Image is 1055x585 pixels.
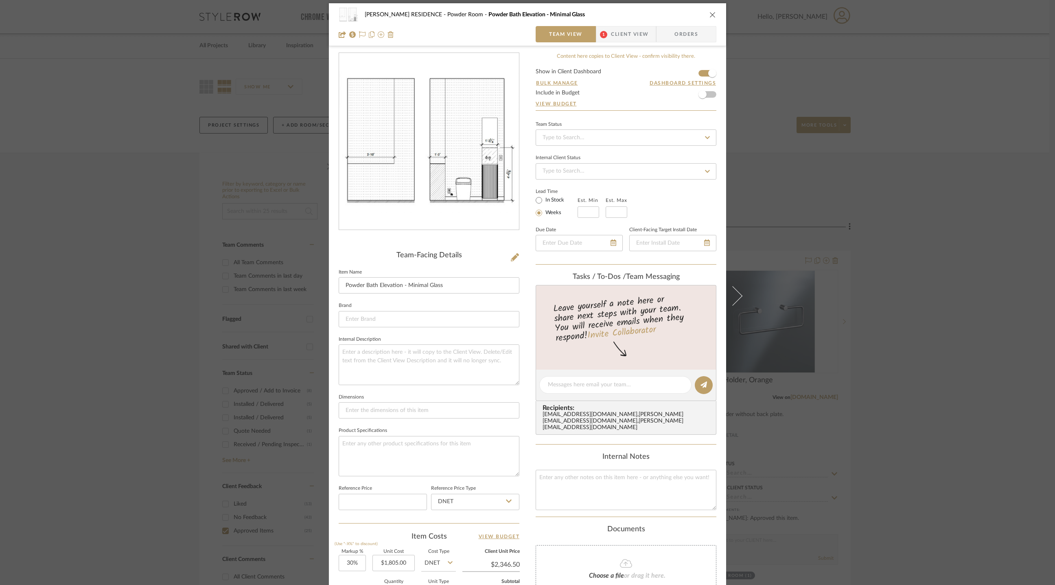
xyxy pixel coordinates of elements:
input: Enter the dimensions of this item [339,402,519,418]
span: 1 [600,31,607,38]
label: Est. Min [578,197,598,203]
span: Orders [665,26,707,42]
button: Dashboard Settings [649,79,716,87]
button: close [709,11,716,18]
label: In Stock [544,197,564,204]
label: Weeks [544,209,561,217]
div: Item Costs [339,532,519,541]
label: Due Date [536,228,556,232]
input: Enter Install Date [629,235,716,251]
a: View Budget [536,101,716,107]
input: Type to Search… [536,163,716,180]
span: Tasks / To-Dos / [573,273,626,280]
span: Team View [549,26,582,42]
a: Invite Collaborator [587,323,657,343]
span: Choose a file [589,572,624,579]
div: 0 [339,71,519,213]
label: Markup % [339,550,366,554]
a: View Budget [479,532,520,541]
div: Leave yourself a note here or share next steps with your team. You will receive emails when they ... [535,291,718,345]
img: 947b692f-1a78-409d-a7b4-e0d95d6c0939_48x40.jpg [339,7,358,23]
div: [EMAIL_ADDRESS][DOMAIN_NAME] , [PERSON_NAME][EMAIL_ADDRESS][DOMAIN_NAME] , [PERSON_NAME][EMAIL_AD... [543,412,713,431]
input: Enter Due Date [536,235,623,251]
label: Client-Facing Target Install Date [629,228,697,232]
div: Team Status [536,123,562,127]
label: Item Name [339,270,362,274]
label: Client Unit Price [462,550,520,554]
label: Lead Time [536,188,578,195]
label: Est. Max [606,197,627,203]
label: Product Specifications [339,429,387,433]
input: Enter Item Name [339,277,519,294]
span: Recipients: [543,404,713,412]
div: Documents [536,525,716,534]
input: Type to Search… [536,129,716,146]
div: Content here copies to Client View - confirm visibility there. [536,53,716,61]
div: Internal Notes [536,453,716,462]
input: Enter Brand [339,311,519,327]
span: Powder Room [447,12,488,18]
span: Client View [611,26,648,42]
label: Dimensions [339,395,364,399]
label: Reference Price Type [431,486,476,491]
div: Internal Client Status [536,156,580,160]
label: Cost Type [421,550,456,554]
label: Brand [339,304,352,308]
span: or drag it here. [624,572,665,579]
label: Quantity [372,580,415,584]
img: 947b692f-1a78-409d-a7b4-e0d95d6c0939_436x436.jpg [339,71,519,213]
label: Reference Price [339,486,372,491]
label: Unit Cost [372,550,415,554]
span: [PERSON_NAME] RESIDENCE [365,12,447,18]
label: Internal Description [339,337,381,342]
mat-radio-group: Select item type [536,195,578,218]
img: Remove from project [387,31,394,38]
label: Unit Type [421,580,456,584]
div: team Messaging [536,273,716,282]
span: Powder Bath Elevation - Minimal Glass [488,12,585,18]
label: Subtotal [462,580,520,584]
button: Bulk Manage [536,79,578,87]
div: Team-Facing Details [339,251,519,260]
